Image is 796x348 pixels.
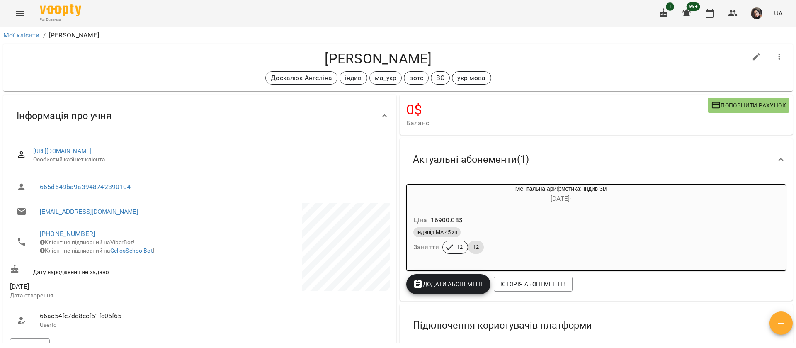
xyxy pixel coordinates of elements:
[774,9,783,17] span: UA
[369,71,402,85] div: ма_укр
[431,71,450,85] div: ВС
[375,73,397,83] p: ма_укр
[407,185,675,264] button: Ментальна арифметика: Індив 3м[DATE]- Ціна16900.08$індивід МА 45 хвЗаняття1212
[110,247,153,254] a: GeliosSchoolBot
[406,118,708,128] span: Баланс
[3,31,40,39] a: Мої клієнти
[452,243,468,251] span: 12
[10,282,198,292] span: [DATE]
[431,215,463,225] p: 16900.08 $
[407,185,447,204] div: Ментальна арифметика: Індив 3м
[10,292,198,300] p: Дата створення
[40,321,192,329] p: UserId
[345,73,362,83] p: індив
[436,73,444,83] p: ВС
[33,156,383,164] span: Особистий кабінет клієнта
[711,100,786,110] span: Поповнити рахунок
[400,138,793,181] div: Актуальні абонементи(1)
[500,279,566,289] span: Історія абонементів
[17,110,112,122] span: Інформація про учня
[40,207,138,216] a: [EMAIL_ADDRESS][DOMAIN_NAME]
[3,95,396,137] div: Інформація про учня
[413,153,529,166] span: Актуальні абонементи ( 1 )
[551,195,571,202] span: [DATE] -
[447,185,675,204] div: Ментальна арифметика: Індив 3м
[40,183,131,191] a: 665d649ba9a3948742390104
[666,2,674,11] span: 1
[452,71,491,85] div: укр мова
[413,214,427,226] h6: Ціна
[40,17,81,22] span: For Business
[10,3,30,23] button: Menu
[494,277,573,292] button: Історія абонементів
[404,71,429,85] div: вотс
[43,30,46,40] li: /
[708,98,789,113] button: Поповнити рахунок
[457,73,485,83] p: укр мова
[8,263,200,278] div: Дату народження не задано
[468,243,484,251] span: 12
[413,279,484,289] span: Додати Абонемент
[40,239,135,246] span: Клієнт не підписаний на ViberBot!
[271,73,332,83] p: Доскалюк Ангеліна
[413,319,592,332] span: Підключення користувачів платформи
[413,229,461,236] span: індивід МА 45 хв
[10,50,747,67] h4: [PERSON_NAME]
[340,71,367,85] div: індив
[413,241,439,253] h6: Заняття
[3,30,793,40] nav: breadcrumb
[40,230,95,238] a: [PHONE_NUMBER]
[265,71,337,85] div: Доскалюк Ангеліна
[40,247,155,254] span: Клієнт не підписаний на !
[40,4,81,16] img: Voopty Logo
[406,274,490,294] button: Додати Абонемент
[49,30,99,40] p: [PERSON_NAME]
[400,304,793,347] div: Підключення користувачів платформи
[33,148,92,154] a: [URL][DOMAIN_NAME]
[687,2,700,11] span: 99+
[409,73,423,83] p: вотс
[406,101,708,118] h4: 0 $
[751,7,762,19] img: 415cf204168fa55e927162f296ff3726.jpg
[40,311,192,321] span: 66ac54fe7dc8ecf51fc05f65
[771,5,786,21] button: UA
